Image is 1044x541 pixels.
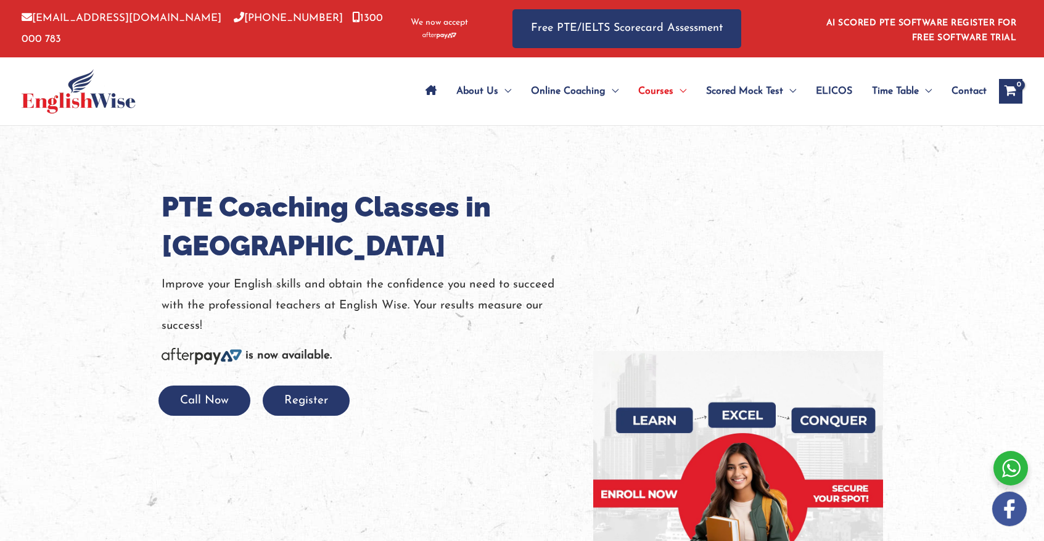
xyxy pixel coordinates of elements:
nav: Site Navigation: Main Menu [416,70,987,113]
span: We now accept [411,17,468,29]
a: [EMAIL_ADDRESS][DOMAIN_NAME] [22,13,221,23]
span: ELICOS [816,70,852,113]
p: Improve your English skills and obtain the confidence you need to succeed with the professional t... [162,275,575,336]
a: AI SCORED PTE SOFTWARE REGISTER FOR FREE SOFTWARE TRIAL [826,19,1017,43]
a: View Shopping Cart, empty [999,79,1022,104]
span: Menu Toggle [783,70,796,113]
a: Contact [942,70,987,113]
a: Online CoachingMenu Toggle [521,70,628,113]
span: Menu Toggle [606,70,619,113]
a: [PHONE_NUMBER] [234,13,343,23]
a: About UsMenu Toggle [446,70,521,113]
a: 1300 000 783 [22,13,383,44]
span: Courses [638,70,673,113]
img: Afterpay-Logo [422,32,456,39]
button: Call Now [158,386,250,416]
a: Free PTE/IELTS Scorecard Assessment [512,9,741,48]
span: Contact [952,70,987,113]
a: Call Now [158,395,250,407]
img: Afterpay-Logo [162,348,242,365]
span: Scored Mock Test [706,70,783,113]
button: Register [263,386,350,416]
span: About Us [456,70,498,113]
img: white-facebook.png [992,492,1027,526]
span: Time Table [872,70,919,113]
span: Online Coaching [531,70,606,113]
span: Menu Toggle [673,70,686,113]
aside: Header Widget 1 [819,9,1022,49]
a: Scored Mock TestMenu Toggle [696,70,806,113]
a: Register [263,395,350,407]
a: CoursesMenu Toggle [628,70,696,113]
img: cropped-ew-logo [22,69,136,114]
a: ELICOS [806,70,862,113]
h1: PTE Coaching Classes in [GEOGRAPHIC_DATA] [162,188,575,265]
a: Time TableMenu Toggle [862,70,942,113]
b: is now available. [245,350,332,361]
span: Menu Toggle [919,70,932,113]
span: Menu Toggle [498,70,511,113]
